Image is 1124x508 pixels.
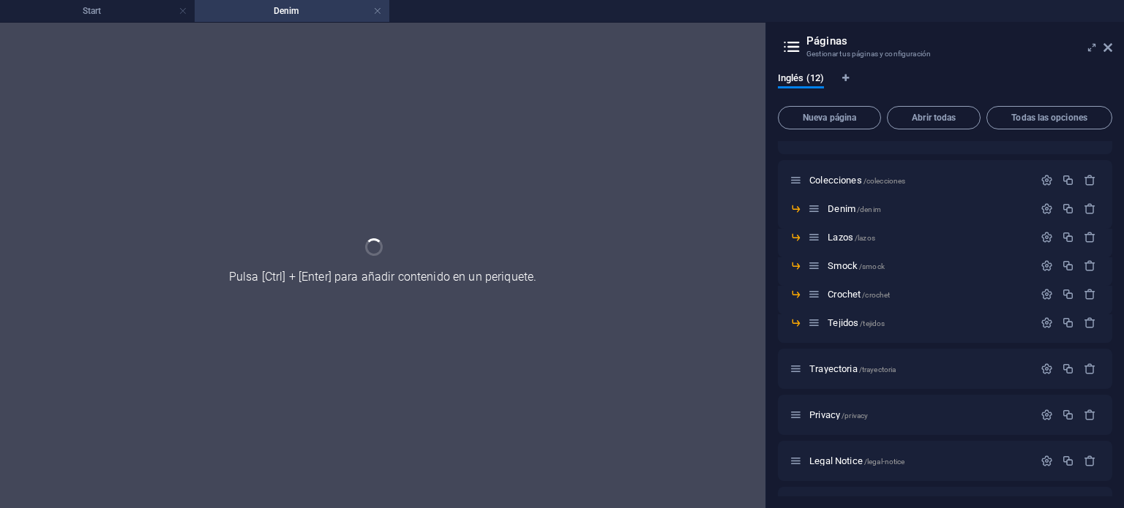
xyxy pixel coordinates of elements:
div: Eliminar [1084,231,1096,243]
div: Duplicar [1062,259,1074,272]
div: Configuración [1041,409,1053,421]
div: Duplicar [1062,174,1074,186]
span: /tejidos [860,319,885,327]
div: Duplicar [1062,316,1074,329]
span: /denim [857,205,881,213]
div: Duplicar [1062,363,1074,375]
span: Haz clic para abrir la página [809,363,896,374]
div: Lazos/lazos [823,232,1033,242]
span: Denim [828,203,881,214]
div: Configuración [1041,174,1053,186]
button: Abrir todas [887,106,981,129]
span: Haz clic para abrir la página [828,317,885,328]
div: Configuración [1041,455,1053,467]
span: Todas las opciones [993,113,1106,122]
div: Eliminar [1084,409,1096,421]
span: /legal-notice [864,458,905,466]
span: /privacy [842,412,868,420]
span: Haz clic para abrir la página [828,289,890,300]
span: Lazos [828,232,875,243]
div: Duplicar [1062,455,1074,467]
div: Configuración [1041,288,1053,300]
div: Pestañas de idiomas [778,72,1112,100]
span: /trayectoria [859,365,896,374]
span: Inglés (12) [778,69,824,90]
div: Eliminar [1084,455,1096,467]
div: Configuración [1041,316,1053,329]
div: Privacy/privacy [805,410,1033,420]
span: Haz clic para abrir la página [809,409,868,420]
div: Colecciones/colecciones [805,175,1033,185]
button: Nueva página [778,106,881,129]
div: Configuración [1041,231,1053,243]
div: Duplicar [1062,231,1074,243]
div: Denim/denim [823,204,1033,213]
div: Crochet/crochet [823,289,1033,299]
span: /smock [859,262,885,270]
div: Tejidos/tejidos [823,318,1033,327]
span: Abrir todas [893,113,974,122]
h3: Gestionar tus páginas y configuración [806,48,1083,61]
div: Duplicar [1062,202,1074,215]
div: Configuración [1041,202,1053,215]
div: Eliminar [1084,259,1096,272]
div: Configuración [1041,363,1053,375]
div: Eliminar [1084,288,1096,300]
h2: Páginas [806,34,1112,48]
div: Eliminar [1084,363,1096,375]
span: /colecciones [863,177,906,185]
div: Eliminar [1084,174,1096,186]
span: /lazos [855,234,875,242]
button: Todas las opciones [986,106,1112,129]
div: Eliminar [1084,316,1096,329]
div: Duplicar [1062,409,1074,421]
span: Haz clic para abrir la página [809,455,904,466]
div: Smock/smock [823,261,1033,270]
span: Haz clic para abrir la página [828,260,885,271]
h4: Denim [195,3,389,19]
span: Haz clic para abrir la página [809,175,905,186]
span: Nueva página [784,113,874,122]
div: Eliminar [1084,202,1096,215]
span: /crochet [862,291,890,299]
div: Trayectoria/trayectoria [805,364,1033,374]
div: Duplicar [1062,288,1074,300]
div: Legal Notice/legal-notice [805,456,1033,466]
div: Configuración [1041,259,1053,272]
